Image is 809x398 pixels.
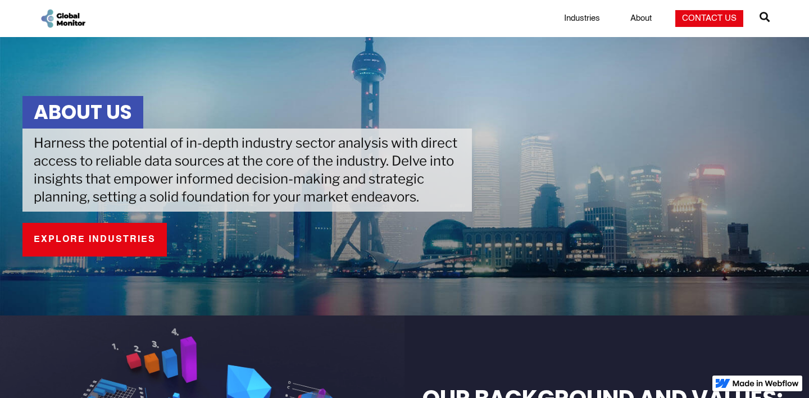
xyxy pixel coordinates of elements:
[22,129,472,212] div: Harness the potential of in-depth industry sector analysis with direct access to reliable data so...
[760,7,770,30] a: 
[22,96,143,129] h1: About Us
[22,223,167,257] a: EXPLORE INDUSTRIES
[760,9,770,25] span: 
[557,13,607,24] a: Industries
[733,380,799,387] img: Made in Webflow
[624,13,658,24] a: About
[39,8,87,29] a: home
[675,10,743,27] a: Contact Us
